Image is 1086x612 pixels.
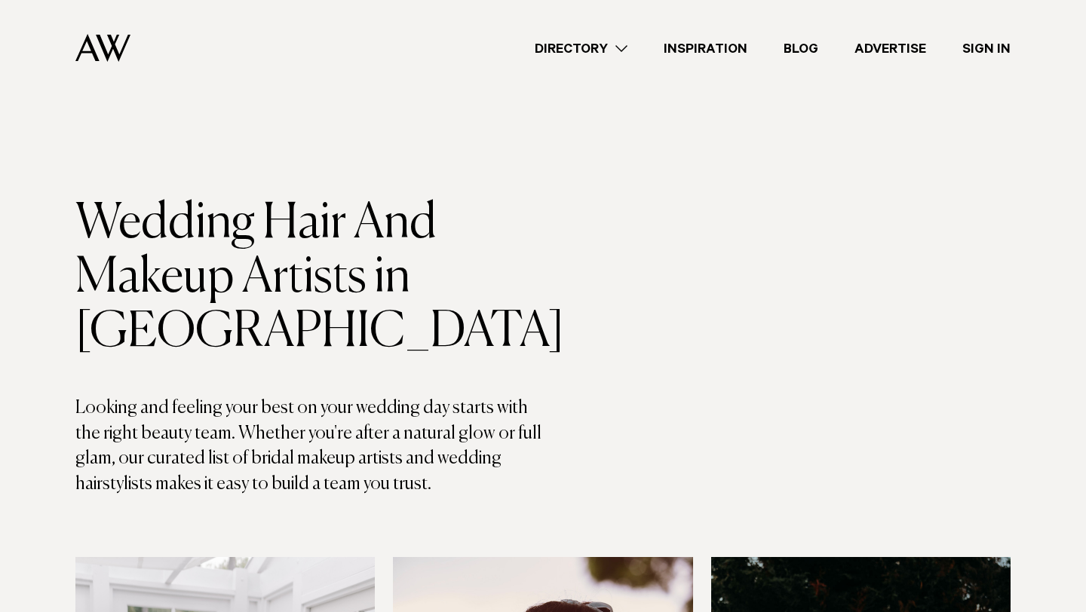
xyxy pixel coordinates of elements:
p: Looking and feeling your best on your wedding day starts with the right beauty team. Whether you'... [75,396,543,497]
a: Sign In [944,38,1029,59]
a: Directory [517,38,646,59]
a: Inspiration [646,38,765,59]
a: Blog [765,38,836,59]
img: Auckland Weddings Logo [75,34,130,62]
a: Advertise [836,38,944,59]
h1: Wedding Hair And Makeup Artists in [GEOGRAPHIC_DATA] [75,197,543,360]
